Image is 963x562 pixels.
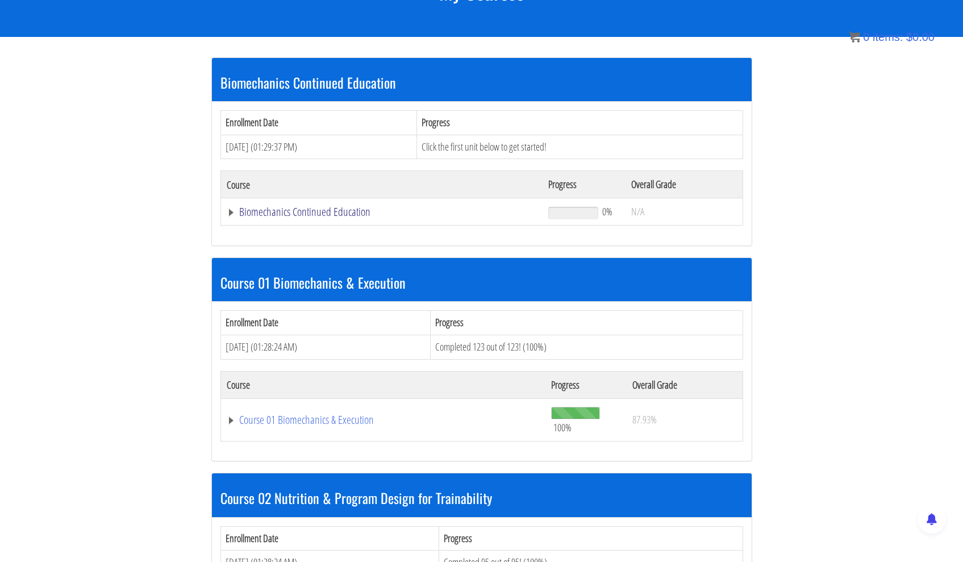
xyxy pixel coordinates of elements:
td: [DATE] (01:28:24 AM) [220,335,430,359]
th: Course [220,371,545,398]
td: [DATE] (01:29:37 PM) [220,135,417,159]
span: $ [906,31,912,43]
span: items: [873,31,903,43]
th: Progress [430,311,743,335]
h3: Course 01 Biomechanics & Execution [220,275,743,290]
a: Course 01 Biomechanics & Execution [227,414,540,426]
td: Click the first unit below to get started! [417,135,743,159]
img: icon11.png [849,31,860,43]
td: 87.93% [627,398,743,441]
th: Overall Grade [627,371,743,398]
th: Enrollment Date [220,526,439,551]
td: Completed 123 out of 123! (100%) [430,335,743,359]
a: Biomechanics Continued Education [227,206,537,218]
th: Enrollment Date [220,311,430,335]
h3: Biomechanics Continued Education [220,75,743,90]
th: Enrollment Date [220,110,417,135]
th: Progress [545,371,627,398]
th: Progress [439,526,743,551]
span: 0 [863,31,869,43]
span: 0% [602,205,612,218]
h3: Course 02 Nutrition & Program Design for Trainability [220,490,743,505]
a: 0 items: $0.00 [849,31,935,43]
th: Course [220,171,543,198]
th: Progress [543,171,625,198]
bdi: 0.00 [906,31,935,43]
span: 100% [553,421,572,434]
td: N/A [626,198,743,226]
th: Overall Grade [626,171,743,198]
th: Progress [417,110,743,135]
